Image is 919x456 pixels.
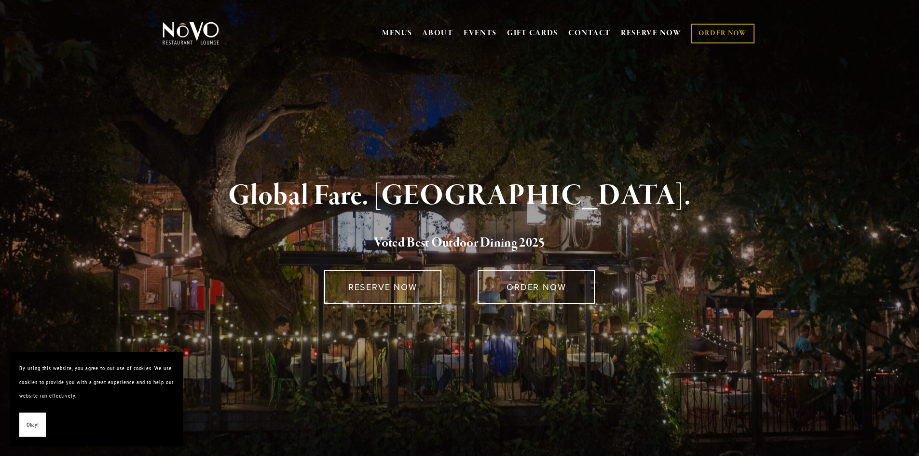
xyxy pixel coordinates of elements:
h2: 5 [178,233,741,253]
a: RESERVE NOW [324,270,441,304]
a: GIFT CARDS [507,24,558,42]
a: ORDER NOW [691,24,754,43]
p: By using this website, you agree to our use of cookies. We use cookies to provide you with a grea... [19,361,174,403]
a: EVENTS [464,28,497,38]
span: Okay! [27,418,39,432]
img: Novo Restaurant &amp; Lounge [161,21,221,45]
strong: Global Fare. [GEOGRAPHIC_DATA]. [228,178,691,214]
section: Cookie banner [10,352,183,446]
a: CONTACT [568,24,611,42]
a: MENUS [382,28,412,38]
a: ORDER NOW [478,270,595,304]
a: Voted Best Outdoor Dining 202 [374,235,538,253]
a: ABOUT [422,28,453,38]
a: RESERVE NOW [621,24,682,42]
button: Okay! [19,413,46,437]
